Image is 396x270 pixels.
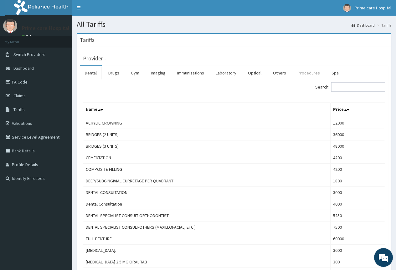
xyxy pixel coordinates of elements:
[293,66,325,79] a: Procedures
[331,140,385,152] td: 48000
[22,25,69,31] p: Prime care Hospital
[83,140,331,152] td: BRIDGES (3 UNITS)
[83,103,331,117] th: Name
[375,23,391,28] li: Tariffs
[355,5,391,11] span: Prime care Hospital
[83,117,331,129] td: ACRYLIC CROWNING
[146,66,171,79] a: Imaging
[352,23,375,28] a: Dashboard
[315,82,385,92] label: Search:
[13,52,45,57] span: Switch Providers
[83,245,331,256] td: [MEDICAL_DATA].
[83,164,331,175] td: COMPOSITE FILLING
[331,198,385,210] td: 4000
[83,152,331,164] td: CEMENTATION
[83,210,331,222] td: DENTAL SPECIALIST CONSULT-ORTHODONTIST
[331,152,385,164] td: 4200
[243,66,266,79] a: Optical
[83,233,331,245] td: FULL DENTURE
[103,66,124,79] a: Drugs
[331,175,385,187] td: 1800
[331,103,385,117] th: Price
[83,198,331,210] td: Dental Consultation
[211,66,241,79] a: Laboratory
[83,187,331,198] td: DENTAL CONSULTATION
[77,20,391,28] h1: All Tariffs
[331,222,385,233] td: 7500
[331,256,385,268] td: 300
[331,117,385,129] td: 12000
[331,233,385,245] td: 60000
[327,66,344,79] a: Spa
[172,66,209,79] a: Immunizations
[331,245,385,256] td: 3600
[126,66,144,79] a: Gym
[83,222,331,233] td: DENTAL SPECIALIST CONSULT-OTHERS (MAXILLOFACIAL, ETC.)
[331,82,385,92] input: Search:
[331,164,385,175] td: 4200
[331,187,385,198] td: 3000
[343,4,351,12] img: User Image
[13,107,25,112] span: Tariffs
[13,65,34,71] span: Dashboard
[80,66,102,79] a: Dental
[83,175,331,187] td: DEEP/SUBGINGIVIAL CURRETAGE PER QUADRANT
[83,256,331,268] td: [MEDICAL_DATA] 2.5 MG ORAL TAB
[83,56,106,61] h3: Provider -
[3,19,17,33] img: User Image
[268,66,291,79] a: Others
[80,37,95,43] h3: Tariffs
[22,34,37,38] a: Online
[331,210,385,222] td: 5250
[331,129,385,140] td: 36000
[13,93,26,99] span: Claims
[83,129,331,140] td: BRIDGES (2 UNITS)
